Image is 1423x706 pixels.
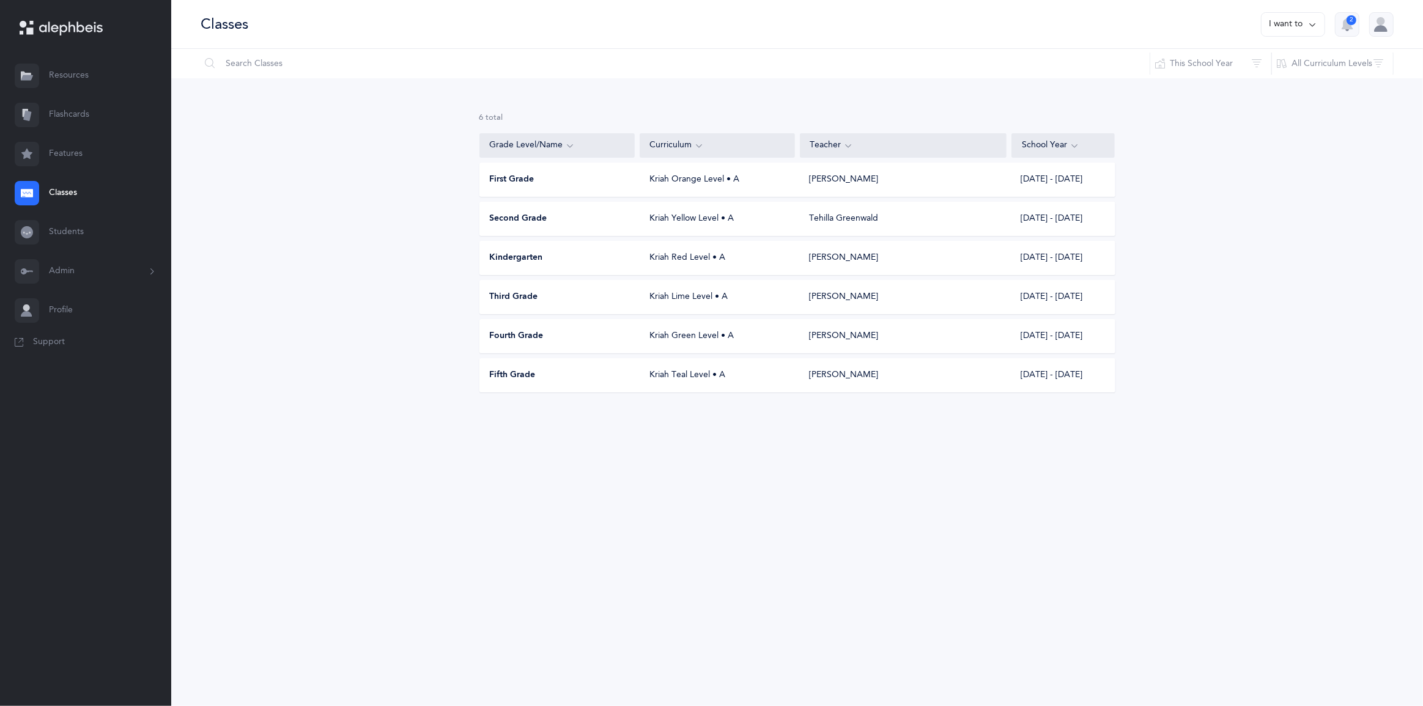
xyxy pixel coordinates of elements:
div: Curriculum [650,139,785,152]
span: Support [33,336,65,348]
div: [PERSON_NAME] [810,252,879,264]
div: [PERSON_NAME] [810,174,879,186]
div: [DATE] - [DATE] [1011,291,1114,303]
span: First Grade [490,174,534,186]
div: [PERSON_NAME] [810,330,879,342]
span: Fourth Grade [490,330,544,342]
span: Kindergarten [490,252,543,264]
div: Kriah Orange Level • A [640,174,795,186]
button: This School Year [1150,49,1272,78]
div: Classes [201,14,248,34]
div: Teacher [810,139,996,152]
div: [DATE] - [DATE] [1011,369,1114,381]
div: 2 [1347,15,1356,25]
div: [PERSON_NAME] [810,369,879,381]
div: School Year [1022,139,1105,152]
div: [DATE] - [DATE] [1011,330,1114,342]
div: [DATE] - [DATE] [1011,252,1114,264]
span: Second Grade [490,213,547,225]
button: I want to [1261,12,1325,37]
div: [DATE] - [DATE] [1011,174,1114,186]
div: [PERSON_NAME] [810,291,879,303]
span: total [486,113,503,122]
span: Third Grade [490,291,538,303]
input: Search Classes [200,49,1150,78]
div: [DATE] - [DATE] [1011,213,1114,225]
button: All Curriculum Levels [1271,49,1394,78]
div: Tehilla Greenwald [810,213,879,225]
button: 2 [1335,12,1359,37]
span: Fifth Grade [490,369,536,381]
div: Kriah Green Level • A [640,330,795,342]
div: Kriah Yellow Level • A [640,213,795,225]
div: Kriah Red Level • A [640,252,795,264]
div: 6 [479,112,1115,123]
div: Kriah Teal Level • A [640,369,795,381]
div: Kriah Lime Level • A [640,291,795,303]
div: Grade Level/Name [490,139,624,152]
